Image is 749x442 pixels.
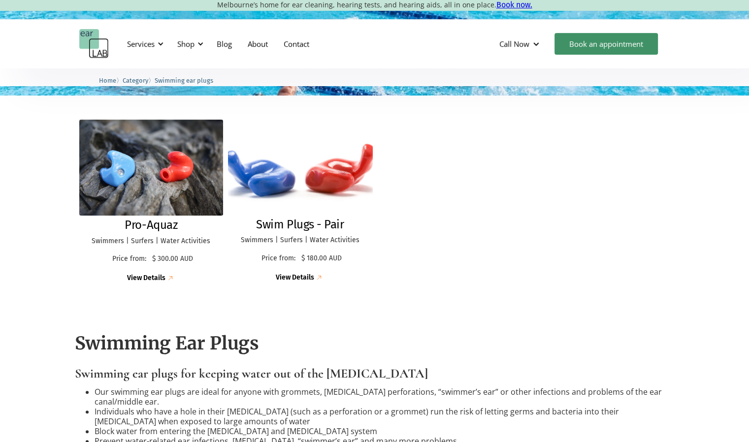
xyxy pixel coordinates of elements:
div: Call Now [491,29,550,59]
p: Price from: [109,255,150,263]
a: Blog [209,30,240,58]
p: Price from: [259,254,299,263]
span: Category [123,77,148,84]
a: Swim Plugs - PairSwim Plugs - PairSwimmers | Surfers | Water ActivitiesPrice from:$ 180.00 AUDVie... [228,120,372,283]
a: home [79,29,109,59]
div: Shop [177,39,195,49]
span: Home [99,77,116,84]
a: About [240,30,276,58]
span: Swimming ear plugs [155,77,213,84]
div: Shop [171,29,206,59]
h2: Pro-Aquaz [125,218,177,232]
p: Swimmers | Surfers | Water Activities [238,236,362,245]
p: Swimmers | Surfers | Water Activities [89,237,214,246]
li: Our swimming ear plugs are ideal for anyone with grommets, [MEDICAL_DATA] perforations, “swimmer’... [95,387,674,407]
h2: Swim Plugs - Pair [256,218,344,232]
li: 〉 [99,75,123,86]
p: $ 180.00 AUD [301,254,342,263]
li: Individuals who have a hole in their [MEDICAL_DATA] (such as a perforation or a grommet) run the ... [95,407,674,426]
strong: Swimming Ear Plugs [75,332,259,354]
p: $ 300.00 AUD [152,255,193,263]
div: Services [121,29,166,59]
li: Block water from entering the [MEDICAL_DATA] and [MEDICAL_DATA] system [95,426,674,436]
a: Swimming ear plugs [155,75,213,85]
a: Contact [276,30,317,58]
li: 〉 [123,75,155,86]
div: Call Now [499,39,529,49]
strong: Swimming ear plugs for keeping water out of the [MEDICAL_DATA] [75,366,428,381]
img: Pro-Aquaz [79,120,224,216]
a: Home [99,75,116,85]
a: Category [123,75,148,85]
img: Swim Plugs - Pair [221,115,379,220]
a: Book an appointment [554,33,658,55]
a: Pro-AquazPro-AquazSwimmers | Surfers | Water ActivitiesPrice from:$ 300.00 AUDView Details [79,120,224,283]
div: View Details [276,274,314,282]
div: View Details [127,274,165,283]
div: Services [127,39,155,49]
